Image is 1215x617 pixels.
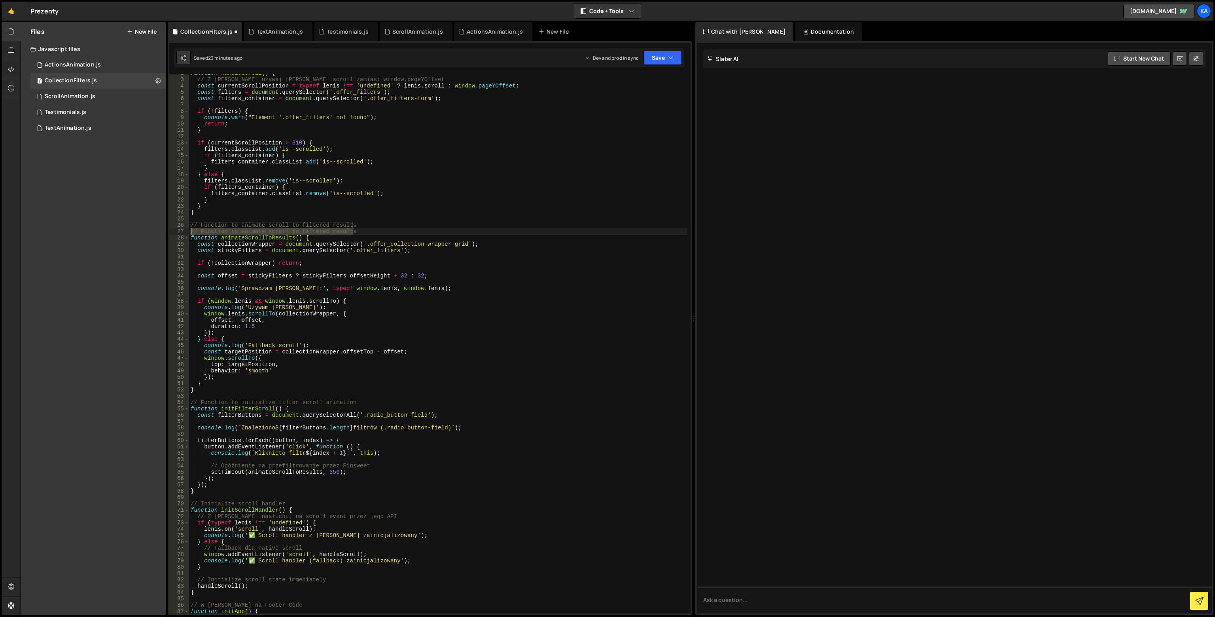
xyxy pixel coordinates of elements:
div: 19 [169,178,189,184]
a: Ka [1197,4,1211,18]
div: 53 [169,393,189,399]
div: 66 [169,475,189,482]
div: 30 [169,247,189,254]
button: New File [127,28,157,35]
div: 75 [169,532,189,539]
div: 8 [169,108,189,114]
div: 22 [169,197,189,203]
div: 81 [169,570,189,577]
div: 56 [169,412,189,418]
div: 10 [169,121,189,127]
div: ActionsAnimation.js [45,61,101,68]
div: Testimonials.js [327,28,368,36]
div: 68 [169,488,189,494]
div: 58 [169,425,189,431]
div: 74 [169,526,189,532]
div: Dev and prod in sync [585,55,639,61]
div: 85 [169,596,189,602]
div: 73 [169,520,189,526]
div: 21 [169,190,189,197]
div: 51 [169,380,189,387]
div: ScrollAnimation.js [45,93,95,100]
div: 63 [169,456,189,463]
div: 28 [169,235,189,241]
div: 4 [169,83,189,89]
div: 77 [169,545,189,551]
div: 78 [169,551,189,558]
div: 44 [169,336,189,342]
div: 20 [169,184,189,190]
div: 6 [169,95,189,102]
div: ActionsAnimation.js [467,28,523,36]
div: 3 [169,76,189,83]
div: 46 [169,349,189,355]
div: 82 [169,577,189,583]
div: 40 [169,311,189,317]
div: 54 [169,399,189,406]
div: 71 [169,507,189,513]
a: 🤙 [2,2,21,21]
div: 41 [169,317,189,323]
div: 49 [169,368,189,374]
div: 55 [169,406,189,412]
div: 62 [169,450,189,456]
div: 50 [169,374,189,380]
div: TextAnimation.js [257,28,303,36]
div: 16268/43876.js [30,104,166,120]
div: 33 [169,266,189,273]
div: 64 [169,463,189,469]
div: Testimonials.js [45,109,86,116]
div: 16268/43879.js [30,120,166,136]
div: 31 [169,254,189,260]
button: Save [643,51,682,65]
div: 47 [169,355,189,361]
div: ScrollAnimation.js [392,28,443,36]
div: 84 [169,589,189,596]
div: 70 [169,501,189,507]
div: 12 [169,133,189,140]
div: 34 [169,273,189,279]
div: Chat with [PERSON_NAME] [695,22,793,41]
div: 87 [169,608,189,615]
div: Javascript files [21,41,166,57]
div: 37 [169,292,189,298]
div: Saved [194,55,242,61]
div: 38 [169,298,189,304]
div: Documentation [795,22,862,41]
div: 7 [169,102,189,108]
div: 80 [169,564,189,570]
div: 17 [169,165,189,171]
div: 45 [169,342,189,349]
a: [DOMAIN_NAME] [1123,4,1194,18]
div: 16 [169,159,189,165]
div: 36 [169,285,189,292]
div: 32 [169,260,189,266]
div: CollectionFilters.js [45,77,97,84]
h2: Slater AI [707,55,739,63]
div: 76 [169,539,189,545]
div: 18 [169,171,189,178]
div: 86 [169,602,189,608]
div: 59 [169,431,189,437]
div: 42 [169,323,189,330]
div: 23 [169,203,189,209]
div: 43 [169,330,189,336]
span: 1 [37,78,42,85]
div: 67 [169,482,189,488]
div: 9 [169,114,189,121]
div: 83 [169,583,189,589]
div: 39 [169,304,189,311]
div: 61 [169,444,189,450]
div: 14 [169,146,189,152]
div: 15 [169,152,189,159]
div: 5 [169,89,189,95]
div: 25 [169,216,189,222]
button: Code + Tools [574,4,641,18]
div: New File [539,28,572,36]
div: Prezenty [30,6,59,16]
div: 16268/45703.js [30,73,166,89]
div: 16268/43877.js [30,57,166,73]
div: 27 [169,228,189,235]
div: 52 [169,387,189,393]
